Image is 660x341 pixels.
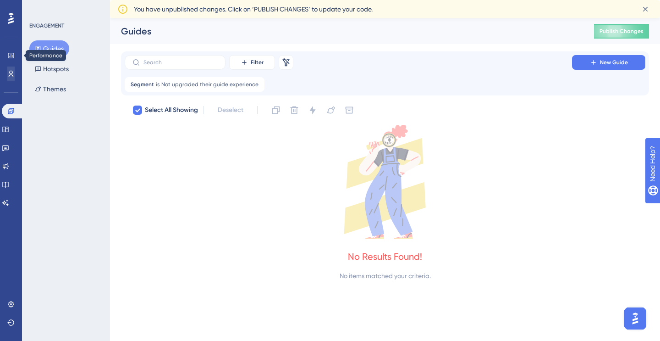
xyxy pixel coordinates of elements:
[229,55,275,70] button: Filter
[143,59,218,66] input: Search
[621,305,649,332] iframe: UserGuiding AI Assistant Launcher
[121,25,571,38] div: Guides
[251,59,264,66] span: Filter
[29,81,71,97] button: Themes
[131,81,154,88] span: Segment
[599,28,643,35] span: Publish Changes
[594,24,649,39] button: Publish Changes
[29,40,69,57] button: Guides
[29,61,74,77] button: Hotspots
[156,81,159,88] span: is
[348,250,422,263] div: No Results Found!
[340,270,431,281] div: No items matched your criteria.
[218,105,243,116] span: Deselect
[572,55,645,70] button: New Guide
[145,105,198,116] span: Select All Showing
[29,22,64,29] div: ENGAGEMENT
[600,59,628,66] span: New Guide
[209,102,252,118] button: Deselect
[134,4,373,15] span: You have unpublished changes. Click on ‘PUBLISH CHANGES’ to update your code.
[161,81,258,88] span: Not upgraded their guide experience
[22,2,57,13] span: Need Help?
